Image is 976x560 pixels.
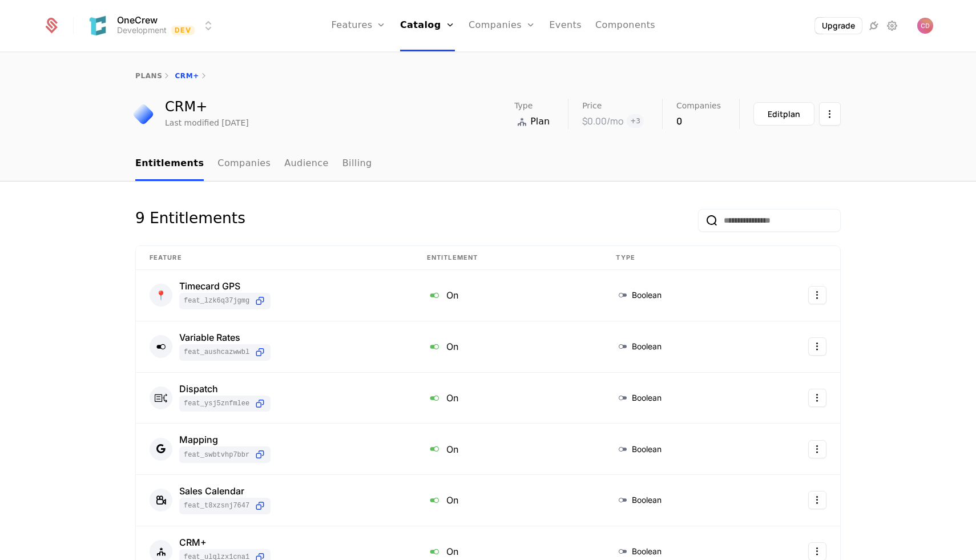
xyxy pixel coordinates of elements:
[165,100,249,114] div: CRM+
[808,491,826,509] button: Select action
[165,117,249,128] div: Last modified [DATE]
[284,147,329,181] a: Audience
[632,392,662,404] span: Boolean
[808,286,826,304] button: Select action
[171,26,195,35] span: Dev
[427,288,588,303] div: On
[427,339,588,354] div: On
[427,390,588,405] div: On
[582,114,623,128] div: $0.00 /mo
[885,19,899,33] a: Settings
[917,18,933,34] img: Conrad DIao
[179,435,271,444] div: Mapping
[413,246,602,270] th: Entitlement
[627,114,644,128] span: + 3
[808,337,826,356] button: Select action
[87,13,215,38] button: Select environment
[117,15,158,25] span: OneCrew
[676,114,721,128] div: 0
[530,115,550,128] span: Plan
[632,494,662,506] span: Boolean
[184,501,249,510] span: feat_T8XZSNJ7647
[602,246,761,270] th: Type
[632,341,662,352] span: Boolean
[768,108,800,120] div: Edit plan
[217,147,271,181] a: Companies
[184,348,249,357] span: feat_aUSHcazwwbL
[117,25,167,36] div: Development
[819,102,841,126] button: Select action
[632,546,662,557] span: Boolean
[184,450,249,460] span: feat_SWbtVhP7BBr
[179,281,271,291] div: Timecard GPS
[753,102,814,126] button: Editplan
[135,147,841,181] nav: Main
[135,72,162,80] a: plans
[514,102,533,110] span: Type
[582,102,602,110] span: Price
[179,384,271,393] div: Dispatch
[179,538,271,547] div: CRM+
[917,18,933,34] button: Open user button
[676,102,721,110] span: Companies
[179,333,271,342] div: Variable Rates
[867,19,881,33] a: Integrations
[632,289,662,301] span: Boolean
[84,12,111,39] img: OneCrew
[135,147,204,181] a: Entitlements
[427,441,588,456] div: On
[808,389,826,407] button: Select action
[342,147,372,181] a: Billing
[136,246,413,270] th: Feature
[808,440,826,458] button: Select action
[150,284,172,307] div: 📍
[427,544,588,559] div: On
[179,486,271,495] div: Sales Calendar
[632,444,662,455] span: Boolean
[135,209,245,232] div: 9 Entitlements
[184,399,249,408] span: feat_YSJ5ZnfmLEe
[427,493,588,507] div: On
[815,18,862,34] button: Upgrade
[135,147,372,181] ul: Choose Sub Page
[184,296,249,305] span: feat_Lzk6q37jGmg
